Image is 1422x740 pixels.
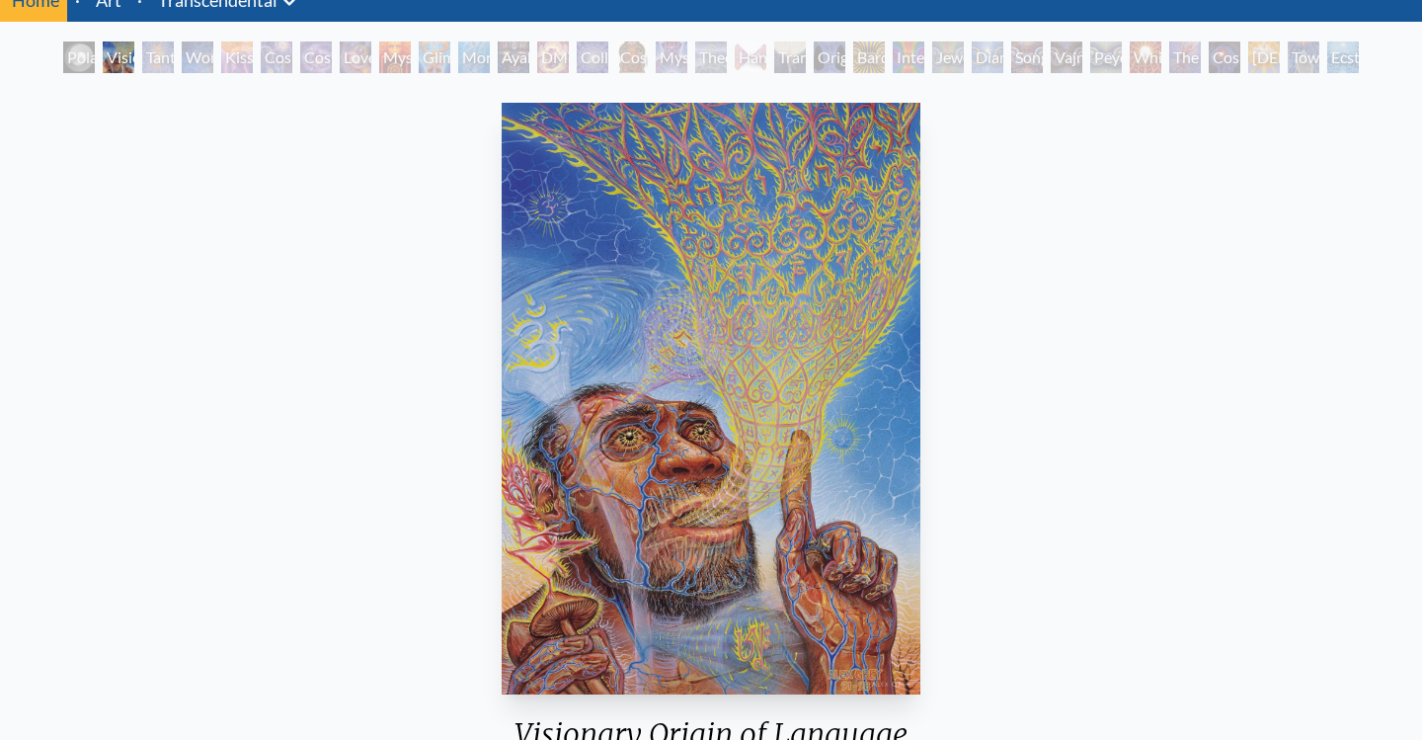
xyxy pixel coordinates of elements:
div: Original Face [814,41,845,73]
div: Peyote Being [1090,41,1122,73]
div: Glimpsing the Empyrean [419,41,450,73]
img: Visionary-Origin-of-Language-1998-Alex-Grey-watermarked.jpg [502,103,921,695]
div: Kiss of the [MEDICAL_DATA] [221,41,253,73]
div: White Light [1130,41,1161,73]
div: Love is a Cosmic Force [340,41,371,73]
div: Bardo Being [853,41,885,73]
div: DMT - The Spirit Molecule [537,41,569,73]
div: Cosmic Artist [300,41,332,73]
div: Song of Vajra Being [1011,41,1043,73]
div: Hands that See [735,41,766,73]
div: Jewel Being [932,41,964,73]
div: Ecstasy [1327,41,1359,73]
div: Polar Unity Spiral [63,41,95,73]
div: Vajra Being [1051,41,1082,73]
div: Wonder [182,41,213,73]
div: Cosmic Consciousness [1209,41,1240,73]
div: Transfiguration [774,41,806,73]
div: Theologue [695,41,727,73]
div: Mysteriosa 2 [379,41,411,73]
div: Diamond Being [972,41,1003,73]
div: Mystic Eye [656,41,687,73]
div: Toward the One [1288,41,1319,73]
div: Monochord [458,41,490,73]
div: Visionary Origin of Language [103,41,134,73]
div: Interbeing [893,41,924,73]
div: [DEMOGRAPHIC_DATA] [1248,41,1280,73]
div: Collective Vision [577,41,608,73]
div: Cosmic [DEMOGRAPHIC_DATA] [616,41,648,73]
div: The Great Turn [1169,41,1201,73]
div: Tantra [142,41,174,73]
div: Cosmic Creativity [261,41,292,73]
div: Ayahuasca Visitation [498,41,529,73]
